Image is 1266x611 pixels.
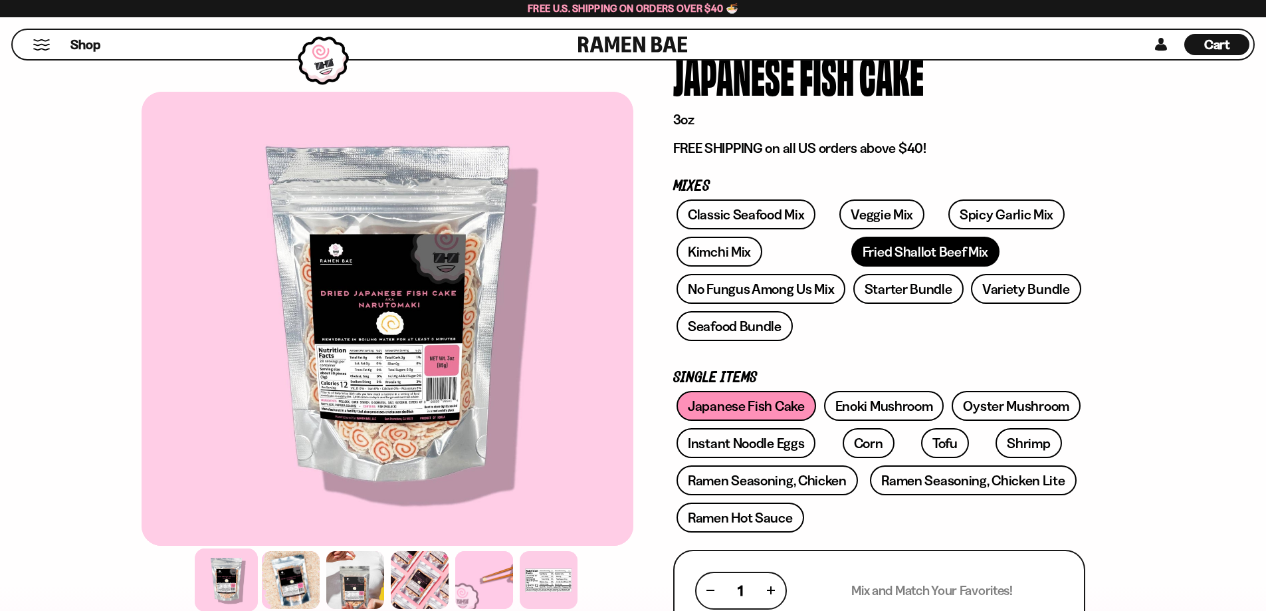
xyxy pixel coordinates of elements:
[996,428,1061,458] a: Shrimp
[70,36,100,54] span: Shop
[952,391,1081,421] a: Oyster Mushroom
[853,274,964,304] a: Starter Bundle
[677,503,804,533] a: Ramen Hot Sauce
[33,39,51,51] button: Mobile Menu Trigger
[528,2,738,15] span: Free U.S. Shipping on Orders over $40 🍜
[799,50,854,100] div: Fish
[677,311,793,341] a: Seafood Bundle
[921,428,969,458] a: Tofu
[673,372,1085,384] p: Single Items
[677,237,762,267] a: Kimchi Mix
[677,428,815,458] a: Instant Noodle Eggs
[738,582,743,599] span: 1
[839,199,924,229] a: Veggie Mix
[673,50,794,100] div: Japanese
[1184,30,1249,59] div: Cart
[824,391,944,421] a: Enoki Mushroom
[1204,37,1230,53] span: Cart
[870,465,1076,495] a: Ramen Seasoning, Chicken Lite
[677,274,845,304] a: No Fungus Among Us Mix
[677,199,815,229] a: Classic Seafood Mix
[677,465,858,495] a: Ramen Seasoning, Chicken
[673,140,1085,157] p: FREE SHIPPING on all US orders above $40!
[971,274,1081,304] a: Variety Bundle
[843,428,895,458] a: Corn
[851,237,1000,267] a: Fried Shallot Beef Mix
[673,180,1085,193] p: Mixes
[70,34,100,55] a: Shop
[948,199,1065,229] a: Spicy Garlic Mix
[859,50,924,100] div: Cake
[673,111,1085,128] p: 3oz
[851,582,1013,599] p: Mix and Match Your Favorites!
